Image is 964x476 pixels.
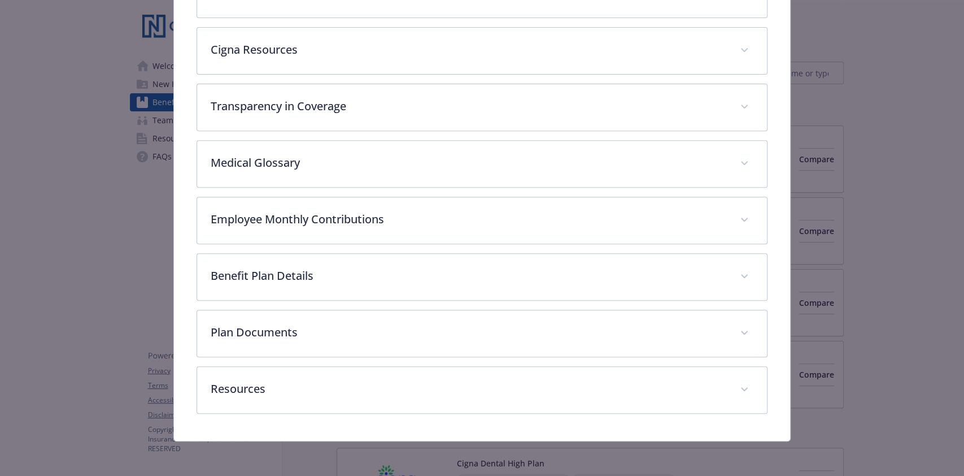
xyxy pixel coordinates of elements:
[211,98,726,115] p: Transparency in Coverage
[197,28,766,74] div: Cigna Resources
[211,41,726,58] p: Cigna Resources
[211,324,726,341] p: Plan Documents
[197,141,766,187] div: Medical Glossary
[197,254,766,300] div: Benefit Plan Details
[197,84,766,131] div: Transparency in Coverage
[197,310,766,357] div: Plan Documents
[197,367,766,413] div: Resources
[197,197,766,244] div: Employee Monthly Contributions
[211,380,726,397] p: Resources
[211,154,726,171] p: Medical Glossary
[211,267,726,284] p: Benefit Plan Details
[211,211,726,228] p: Employee Monthly Contributions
